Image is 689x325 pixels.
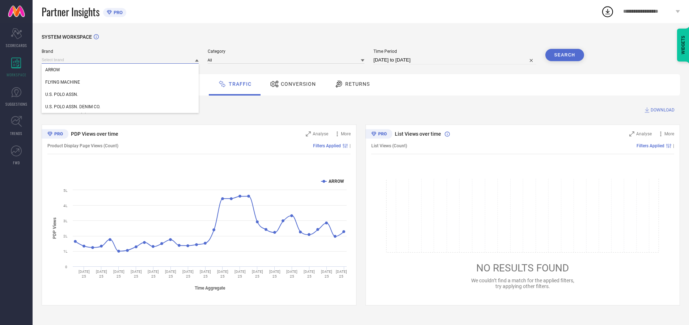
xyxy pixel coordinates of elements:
span: We couldn’t find a match for the applied filters, try applying other filters. [471,278,574,289]
text: [DATE] 25 [96,270,107,278]
span: Traffic [229,81,251,87]
div: ARROW [42,64,199,76]
tspan: Time Aggregate [195,286,225,291]
tspan: PDP Views [52,218,57,239]
text: 1L [63,249,68,253]
text: [DATE] 25 [269,270,280,278]
text: [DATE] 25 [304,270,315,278]
span: DOWNLOAD [651,106,675,114]
span: NO RESULTS FOUND [476,262,569,274]
span: WORKSPACE [7,72,26,77]
div: U.S. POLO ASSN. [42,88,199,101]
text: [DATE] 25 [336,270,347,278]
span: SUGGESTIONS [5,101,28,107]
text: [DATE] 25 [79,270,90,278]
text: [DATE] 25 [234,270,246,278]
text: 2L [63,234,68,238]
span: | [350,143,351,148]
span: Product Display Page Views (Count) [47,143,118,148]
span: List Views over time [395,131,441,137]
div: FLYING MACHINE [42,76,199,88]
span: PRO [112,10,123,15]
text: [DATE] 25 [217,270,228,278]
svg: Zoom [629,131,634,136]
div: Premium [42,129,68,140]
span: Analyse [636,131,652,136]
button: Search [545,49,584,61]
span: SYSTEM WORKSPACE [42,34,92,40]
text: [DATE] 25 [286,270,297,278]
span: Brand [42,49,199,54]
text: [DATE] 25 [252,270,263,278]
text: [DATE] 25 [182,270,194,278]
span: Filters Applied [313,143,341,148]
input: Select brand [42,56,199,64]
text: 4L [63,204,68,208]
text: 5L [63,189,68,193]
text: [DATE] 25 [113,270,124,278]
input: Select time period [373,56,536,64]
text: 3L [63,219,68,223]
div: U.S. POLO ASSN. DENIM CO. [42,101,199,113]
span: TRENDS [10,131,22,136]
text: ARROW [329,179,344,184]
span: U.S. POLO ASSN. [45,92,78,97]
span: | [673,143,674,148]
text: [DATE] 25 [321,270,332,278]
span: List Views (Count) [371,143,407,148]
text: [DATE] 25 [200,270,211,278]
span: FLYING MACHINE [45,80,80,85]
span: Time Period [373,49,536,54]
span: PDP Views over time [71,131,118,137]
span: Conversion [281,81,316,87]
text: 0 [65,265,67,269]
span: Returns [345,81,370,87]
span: Partner Insights [42,4,100,19]
text: [DATE] 25 [148,270,159,278]
span: More [664,131,674,136]
span: Category [208,49,365,54]
div: Premium [365,129,392,140]
span: FWD [13,160,20,165]
span: Analyse [313,131,328,136]
svg: Zoom [306,131,311,136]
span: Filters Applied [637,143,664,148]
text: [DATE] 25 [165,270,176,278]
div: Open download list [601,5,614,18]
span: More [341,131,351,136]
span: U.S. POLO ASSN. DENIM CO. [45,104,100,109]
text: [DATE] 25 [131,270,142,278]
span: ARROW [45,67,60,72]
span: SCORECARDS [6,43,27,48]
